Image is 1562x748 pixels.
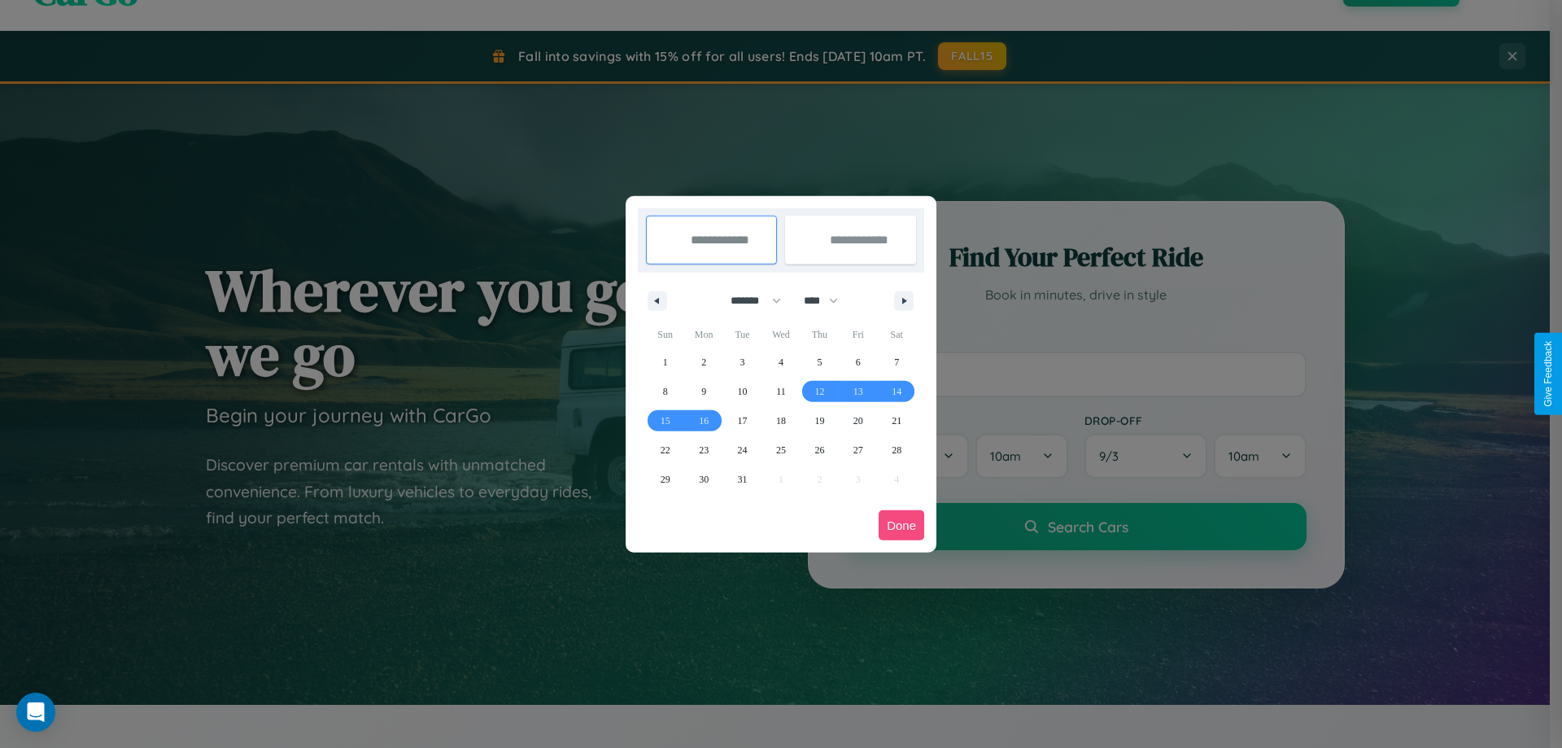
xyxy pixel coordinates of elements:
[839,406,877,435] button: 20
[663,377,668,406] span: 8
[646,322,684,348] span: Sun
[723,377,761,406] button: 10
[856,348,861,377] span: 6
[839,377,877,406] button: 13
[761,435,800,465] button: 25
[738,435,748,465] span: 24
[684,377,722,406] button: 9
[879,510,924,540] button: Done
[878,435,916,465] button: 28
[738,406,748,435] span: 17
[738,465,748,494] span: 31
[853,377,863,406] span: 13
[817,348,822,377] span: 5
[801,377,839,406] button: 12
[723,322,761,348] span: Tue
[892,406,901,435] span: 21
[761,322,800,348] span: Wed
[1542,341,1554,407] div: Give Feedback
[646,435,684,465] button: 22
[853,435,863,465] span: 27
[740,348,745,377] span: 3
[646,465,684,494] button: 29
[878,322,916,348] span: Sat
[699,406,709,435] span: 16
[699,465,709,494] span: 30
[684,322,722,348] span: Mon
[699,435,709,465] span: 23
[814,435,824,465] span: 26
[894,348,899,377] span: 7
[776,377,786,406] span: 11
[684,435,722,465] button: 23
[801,435,839,465] button: 26
[761,406,800,435] button: 18
[892,377,901,406] span: 14
[892,435,901,465] span: 28
[646,406,684,435] button: 15
[646,348,684,377] button: 1
[801,322,839,348] span: Thu
[839,348,877,377] button: 6
[761,348,800,377] button: 4
[723,348,761,377] button: 3
[776,406,786,435] span: 18
[801,406,839,435] button: 19
[801,348,839,377] button: 5
[878,377,916,406] button: 14
[661,406,670,435] span: 15
[16,693,55,732] div: Open Intercom Messenger
[839,322,877,348] span: Fri
[684,465,722,494] button: 30
[723,465,761,494] button: 31
[878,348,916,377] button: 7
[661,435,670,465] span: 22
[701,377,706,406] span: 9
[814,377,824,406] span: 12
[779,348,783,377] span: 4
[839,435,877,465] button: 27
[723,435,761,465] button: 24
[814,406,824,435] span: 19
[853,406,863,435] span: 20
[761,377,800,406] button: 11
[878,406,916,435] button: 21
[723,406,761,435] button: 17
[684,348,722,377] button: 2
[661,465,670,494] span: 29
[776,435,786,465] span: 25
[684,406,722,435] button: 16
[663,348,668,377] span: 1
[646,377,684,406] button: 8
[738,377,748,406] span: 10
[701,348,706,377] span: 2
